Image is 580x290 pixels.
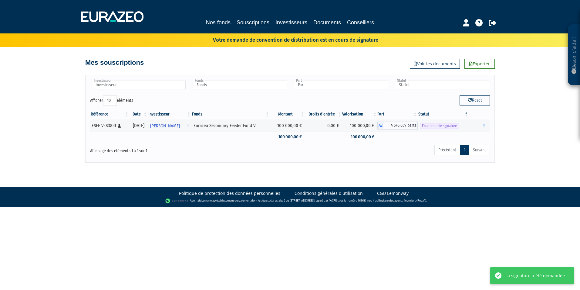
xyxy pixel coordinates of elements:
[347,18,374,27] a: Conseillers
[383,122,417,129] span: 4 576,659 parts
[85,59,144,66] h4: Mes souscriptions
[90,144,251,154] div: Affichage des éléments 1 à 1 sur 1
[377,109,417,119] th: Part: activer pour trier la colonne par ordre croissant
[179,190,280,196] a: Politique de protection des données personnelles
[270,132,305,142] td: 100 000,00 €
[194,123,268,129] div: Eurazeo Secondary Feeder Fund V
[195,35,378,44] p: Votre demande de convention de distribution est en cours de signature
[464,59,495,69] a: Exporter
[342,119,377,132] td: 100 000,00 €
[378,199,426,202] a: Registre des agents financiers (Regafi)
[131,123,146,129] div: [DATE]
[81,11,143,22] img: 1732889491-logotype_eurazeo_blanc_rvb.png
[150,120,180,132] span: [PERSON_NAME]
[187,120,189,132] i: Voir l'investisseur
[342,109,377,119] th: Valorisation: activer pour trier la colonne par ordre croissant
[92,123,127,129] div: ESFF V-83851
[420,123,459,129] span: En attente de signature
[305,119,342,132] td: 0,00 €
[418,109,469,119] th: Statut : activer pour trier la colonne par ordre d&eacute;croissant
[148,119,191,132] a: [PERSON_NAME]
[460,145,469,155] a: 1
[129,109,148,119] th: Date: activer pour trier la colonne par ordre croissant
[201,199,215,202] a: Lemonway
[505,272,565,279] div: La signature a été demandée
[313,18,341,27] a: Documents
[275,18,307,27] a: Investisseurs
[103,95,117,106] select: Afficheréléments
[305,109,342,119] th: Droits d'entrée: activer pour trier la colonne par ordre croissant
[377,122,417,129] div: A2 - Eurazeo Secondary Feeder Fund V
[270,109,305,119] th: Montant: activer pour trier la colonne par ordre croissant
[377,122,383,129] span: A2
[206,18,231,27] a: Nos fonds
[191,109,270,119] th: Fonds: activer pour trier la colonne par ordre croissant
[118,124,121,128] i: [Français] Personne physique
[6,198,574,204] div: - Agent de (établissement de paiement dont le siège social est situé au [STREET_ADDRESS], agréé p...
[571,28,578,82] p: Besoin d'aide ?
[90,109,129,119] th: Référence : activer pour trier la colonne par ordre croissant
[342,132,377,142] td: 100 000,00 €
[90,95,133,106] label: Afficher éléments
[410,59,460,69] a: Voir les documents
[377,190,409,196] a: CGU Lemonway
[295,190,363,196] a: Conditions générales d'utilisation
[148,109,191,119] th: Investisseur: activer pour trier la colonne par ordre croissant
[270,119,305,132] td: 100 000,00 €
[165,198,189,204] img: logo-lemonway.png
[460,95,490,105] button: Reset
[237,18,269,28] a: Souscriptions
